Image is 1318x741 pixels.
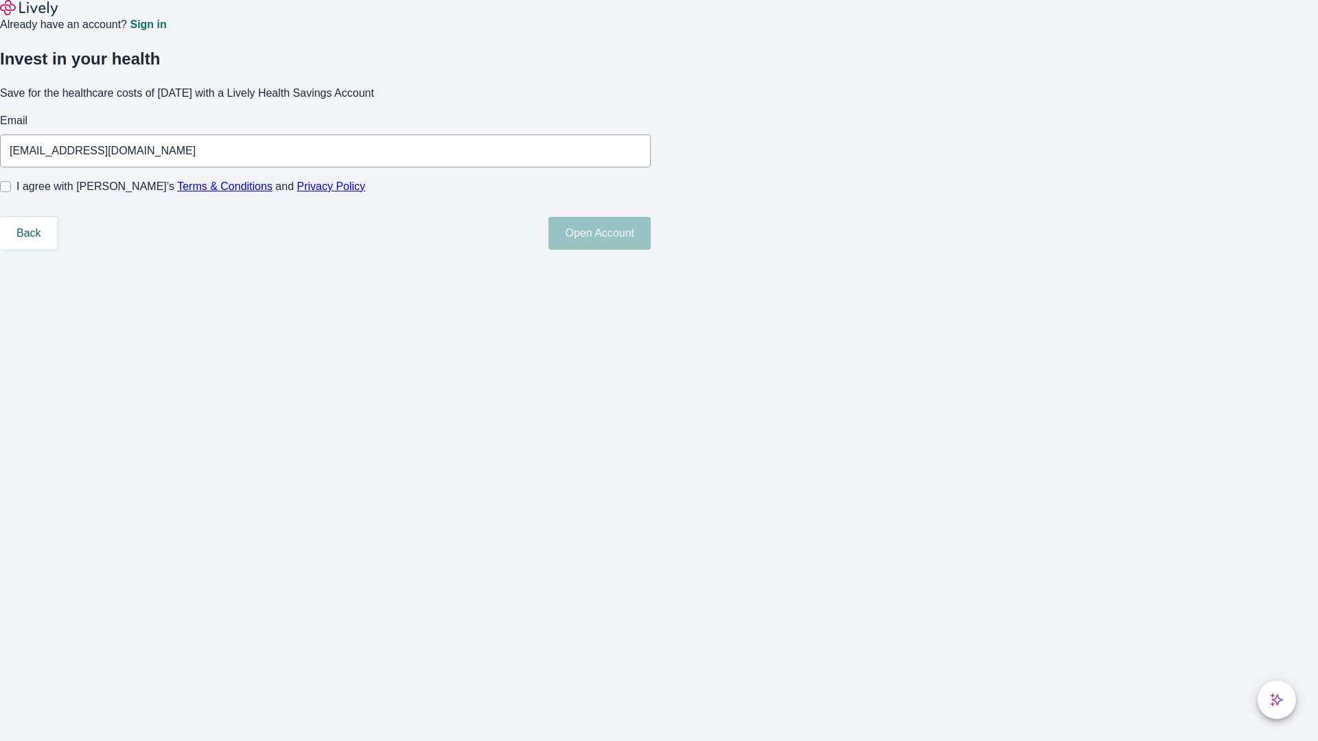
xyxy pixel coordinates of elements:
span: I agree with [PERSON_NAME]’s and [16,178,365,195]
a: Terms & Conditions [177,180,273,192]
svg: Lively AI Assistant [1270,693,1284,707]
a: Privacy Policy [297,180,366,192]
a: Sign in [130,19,166,30]
button: chat [1258,681,1296,719]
